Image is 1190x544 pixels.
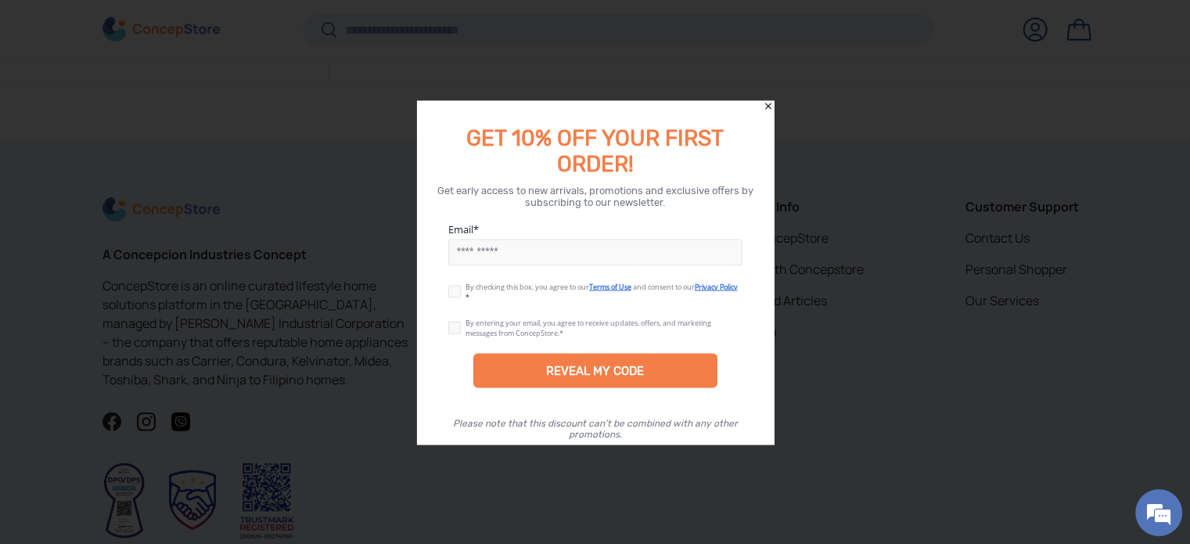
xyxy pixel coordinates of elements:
a: Privacy Policy [695,281,738,291]
div: Get early access to new arrivals, promotions and exclusive offers by subscribing to our newsletter. [436,184,755,207]
div: Chat with us now [81,88,263,108]
span: We're online! [91,169,216,327]
span: GET 10% OFF YOUR FIRST ORDER! [466,124,724,176]
div: By entering your email, you agree to receive updates, offers, and marketing messages from ConcepS... [466,317,711,337]
label: Email [448,222,742,236]
a: Terms of Use [589,281,631,291]
div: Please note that this discount can’t be combined with any other promotions. [433,417,758,439]
textarea: Type your message and hit 'Enter' [8,371,298,426]
div: Minimize live chat window [257,8,294,45]
div: REVEAL MY CODE [473,353,717,387]
span: By checking this box, you agree to our [466,281,589,291]
div: Close [763,100,774,111]
div: REVEAL MY CODE [546,363,644,377]
span: and consent to our [633,281,695,291]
